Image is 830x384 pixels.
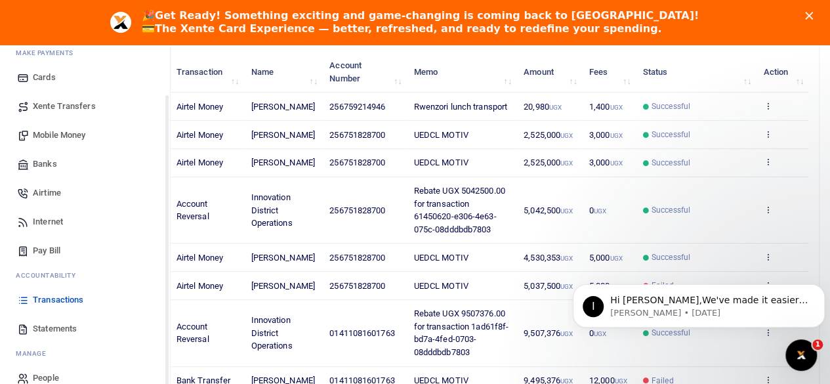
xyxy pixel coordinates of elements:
[414,102,507,112] span: Rwenzori lunch transport
[33,215,63,228] span: Internet
[33,100,96,113] span: Xente Transfers
[652,129,690,140] span: Successful
[414,281,468,291] span: UEDCL MOTIV
[414,130,468,140] span: UEDCL MOTIV
[785,339,817,371] iframe: Intercom live chat
[176,281,223,291] span: Airtel Money
[589,130,623,140] span: 3,000
[589,158,623,167] span: 3,000
[155,22,661,35] b: The Xente Card Experience — better, refreshed, and ready to redefine your spending.
[329,102,385,112] span: 256759214946
[652,251,690,263] span: Successful
[33,293,83,307] span: Transactions
[10,314,159,343] a: Statements
[10,43,159,63] li: M
[22,48,73,58] span: ake Payments
[414,253,468,263] span: UEDCL MOTIV
[110,12,131,33] img: Profile image for Aceng
[805,12,818,20] div: Close
[560,283,573,290] small: UGX
[33,322,77,335] span: Statements
[10,121,159,150] a: Mobile Money
[251,253,315,263] span: [PERSON_NAME]
[329,281,385,291] span: 256751828700
[176,322,209,345] span: Account Reversal
[10,236,159,265] a: Pay Bill
[560,160,573,167] small: UGX
[812,339,823,350] span: 1
[251,130,315,140] span: [PERSON_NAME]
[560,132,573,139] small: UGX
[610,255,622,262] small: UGX
[26,270,75,280] span: countability
[524,281,573,291] span: 5,037,500
[10,150,159,179] a: Banks
[594,207,606,215] small: UGX
[33,186,61,200] span: Airtime
[155,9,699,22] b: Get Ready! Something exciting and game-changing is coming back to [GEOGRAPHIC_DATA]!
[516,52,582,93] th: Amount: activate to sort column ascending
[10,343,159,364] li: M
[524,130,573,140] span: 2,525,000
[635,52,756,93] th: Status: activate to sort column ascending
[10,286,159,314] a: Transactions
[243,52,322,93] th: Name: activate to sort column ascending
[524,205,573,215] span: 5,042,500
[568,257,830,349] iframe: Intercom notifications message
[560,255,573,262] small: UGX
[22,349,47,358] span: anage
[176,253,223,263] span: Airtel Money
[329,158,385,167] span: 256751828700
[549,104,562,111] small: UGX
[176,130,223,140] span: Airtel Money
[414,158,468,167] span: UEDCL MOTIV
[329,205,385,215] span: 256751828700
[251,158,315,167] span: [PERSON_NAME]
[33,71,56,84] span: Cards
[10,207,159,236] a: Internet
[33,244,60,257] span: Pay Bill
[524,253,573,263] span: 4,530,353
[251,281,315,291] span: [PERSON_NAME]
[589,253,623,263] span: 5,000
[652,100,690,112] span: Successful
[652,157,690,169] span: Successful
[414,186,505,234] span: Rebate UGX 5042500.00 for transaction 61450620-e306-4e63-075c-08dddbdb7803
[414,309,509,357] span: Rebate UGX 9507376.00 for transaction 1ad61f8f-bd7a-4fed-0703-08dddbdb7803
[33,158,57,171] span: Banks
[589,205,606,215] span: 0
[329,130,385,140] span: 256751828700
[406,52,516,93] th: Memo: activate to sort column ascending
[652,204,690,216] span: Successful
[176,199,209,222] span: Account Reversal
[329,253,385,263] span: 256751828700
[524,102,562,112] span: 20,980
[560,207,573,215] small: UGX
[10,265,159,286] li: Ac
[582,52,636,93] th: Fees: activate to sort column ascending
[589,102,623,112] span: 1,400
[176,158,223,167] span: Airtel Money
[33,129,85,142] span: Mobile Money
[176,102,223,112] span: Airtel Money
[142,9,699,35] div: 🎉 💳
[610,104,622,111] small: UGX
[322,52,406,93] th: Account Number: activate to sort column ascending
[329,328,394,338] span: 01411081601763
[524,158,573,167] span: 2,525,000
[610,160,622,167] small: UGX
[524,328,573,338] span: 9,507,376
[10,179,159,207] a: Airtime
[251,102,315,112] span: [PERSON_NAME]
[560,330,573,337] small: UGX
[610,132,622,139] small: UGX
[251,315,293,351] span: Innovation District Operations
[251,192,293,228] span: Innovation District Operations
[756,52,808,93] th: Action: activate to sort column ascending
[10,63,159,92] a: Cards
[169,52,244,93] th: Transaction: activate to sort column ascending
